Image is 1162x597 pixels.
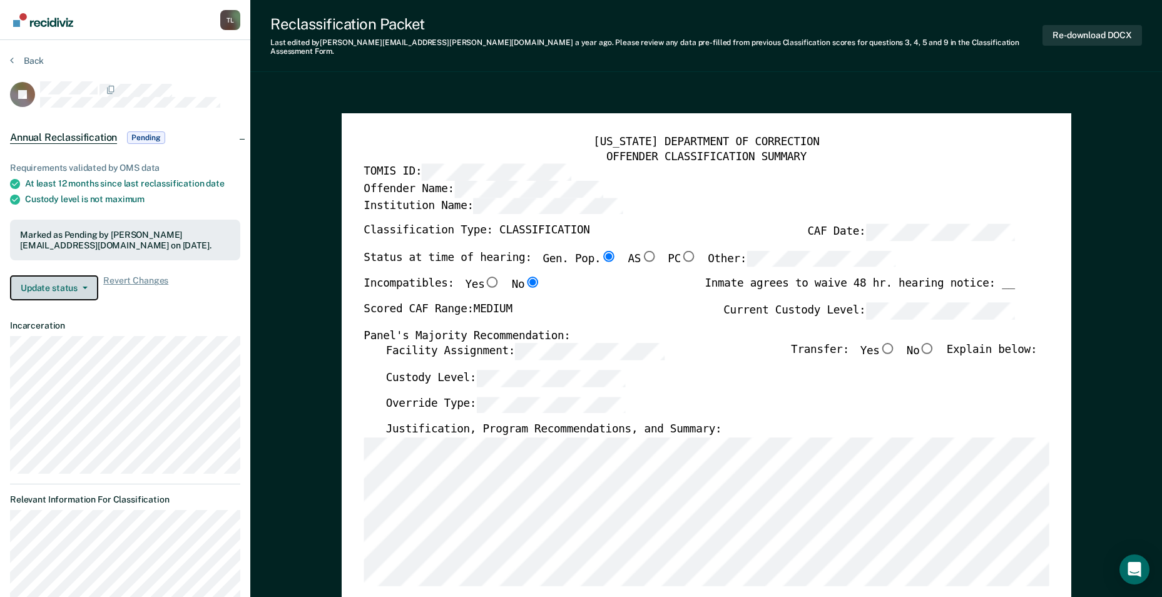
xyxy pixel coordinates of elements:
input: No [919,343,935,354]
label: Scored CAF Range: MEDIUM [364,302,512,319]
span: maximum [105,194,145,204]
div: Panel's Majority Recommendation: [364,329,1015,343]
input: Institution Name: [474,197,623,214]
label: Yes [860,343,895,360]
label: Classification Type: CLASSIFICATION [364,224,589,241]
div: [US_STATE] DEPARTMENT OF CORRECTION [364,135,1049,150]
div: OFFENDER CLASSIFICATION SUMMARY [364,150,1049,164]
label: TOMIS ID: [364,164,571,181]
div: Inmate agrees to waive 48 hr. hearing notice: __ [705,277,1014,302]
input: No [524,277,541,288]
label: No [907,343,935,360]
div: Open Intercom Messenger [1119,554,1149,584]
label: Justification, Program Recommendations, and Summary: [385,422,721,437]
span: date [206,178,224,188]
button: Back [10,55,44,66]
label: CAF Date: [807,224,1014,241]
div: Requirements validated by OMS data [10,163,240,173]
dt: Relevant Information For Classification [10,494,240,505]
div: Status at time of hearing: [364,250,895,277]
div: Last edited by [PERSON_NAME][EMAIL_ADDRESS][PERSON_NAME][DOMAIN_NAME] . Please review any data pr... [270,38,1042,56]
label: Override Type: [385,396,625,413]
div: Incompatibles: [364,277,541,302]
label: Offender Name: [364,180,603,197]
input: Other: [747,250,895,267]
label: AS [628,250,656,267]
label: No [511,277,540,292]
input: Offender Name: [454,180,603,197]
input: Facility Assignment: [515,343,664,360]
div: T L [220,10,240,30]
label: PC [668,250,696,267]
img: Recidiviz [13,13,73,27]
button: Profile dropdown button [220,10,240,30]
span: a year ago [575,38,612,47]
input: Override Type: [476,396,625,413]
button: Update status [10,275,98,300]
input: Yes [879,343,895,354]
input: Custody Level: [476,370,625,387]
div: Transfer: Explain below: [791,343,1037,369]
div: Marked as Pending by [PERSON_NAME][EMAIL_ADDRESS][DOMAIN_NAME] on [DATE]. [20,230,230,251]
input: PC [681,250,697,262]
input: CAF Date: [865,224,1014,241]
input: Gen. Pop. [601,250,617,262]
div: Custody level is not [25,194,240,205]
label: Institution Name: [364,197,623,214]
label: Gen. Pop. [543,250,616,267]
label: Custody Level: [385,370,625,387]
span: Pending [127,131,165,144]
dt: Incarceration [10,320,240,331]
div: At least 12 months since last reclassification [25,178,240,189]
input: Yes [484,277,501,288]
input: Current Custody Level: [865,302,1014,319]
input: TOMIS ID: [422,164,571,181]
span: Revert Changes [103,275,168,300]
label: Other: [708,250,895,267]
span: Annual Reclassification [10,131,117,144]
label: Current Custody Level: [723,302,1015,319]
label: Facility Assignment: [385,343,664,360]
label: Yes [465,277,500,292]
div: Reclassification Packet [270,15,1042,33]
input: AS [641,250,657,262]
button: Re-download DOCX [1042,25,1142,46]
